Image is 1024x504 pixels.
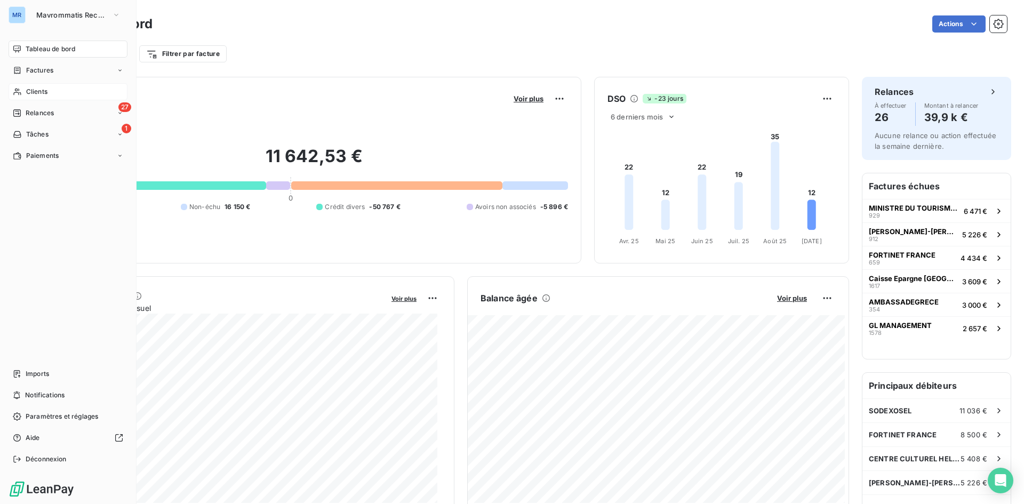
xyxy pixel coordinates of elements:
h6: Principaux débiteurs [862,373,1011,398]
button: Voir plus [510,94,547,103]
h4: 26 [875,109,907,126]
span: 5 226 € [961,478,987,487]
button: FORTINET FRANCE6594 434 € [862,246,1011,269]
span: Voir plus [391,295,417,302]
span: FORTINET FRANCE [869,430,937,439]
span: 3 609 € [962,277,987,286]
span: 912 [869,236,878,242]
span: Tâches [26,130,49,139]
span: 1 [122,124,131,133]
span: 6 471 € [964,207,987,215]
span: SODEXOSEL [869,406,911,415]
span: Aucune relance ou action effectuée la semaine dernière. [875,131,996,150]
button: AMBASSADEGRECE3543 000 € [862,293,1011,316]
span: 1578 [869,330,882,336]
span: Chiffre d'affaires mensuel [60,302,384,314]
h2: 11 642,53 € [60,146,568,178]
span: Avoirs non associés [475,202,536,212]
span: Montant à relancer [924,102,979,109]
h6: Balance âgée [481,292,538,305]
span: 6 derniers mois [611,113,663,121]
span: AMBASSADEGRECE [869,298,939,306]
button: Filtrer par facture [139,45,227,62]
span: 11 036 € [959,406,987,415]
button: Actions [932,15,986,33]
span: À effectuer [875,102,907,109]
button: Voir plus [388,293,420,303]
span: Voir plus [514,94,543,103]
span: 3 000 € [962,301,987,309]
span: MINISTRE DU TOURISME DE [GEOGRAPHIC_DATA] [869,204,959,212]
tspan: Juil. 25 [728,237,749,245]
tspan: Juin 25 [691,237,713,245]
span: Déconnexion [26,454,67,464]
img: Logo LeanPay [9,481,75,498]
span: Crédit divers [325,202,365,212]
div: MR [9,6,26,23]
button: GL MANAGEMENT15782 657 € [862,316,1011,340]
span: Relances [26,108,54,118]
span: Clients [26,87,47,97]
span: 8 500 € [961,430,987,439]
span: Imports [26,369,49,379]
span: [PERSON_NAME]-[PERSON_NAME] [869,478,961,487]
span: 5 226 € [962,230,987,239]
tspan: [DATE] [802,237,822,245]
span: Tableau de bord [26,44,75,54]
span: 0 [289,194,293,202]
span: Paiements [26,151,59,161]
span: Caisse Epargne [GEOGRAPHIC_DATA] [869,274,958,283]
span: 2 657 € [963,324,987,333]
span: Paramètres et réglages [26,412,98,421]
h6: Factures échues [862,173,1011,199]
a: Aide [9,429,127,446]
span: 1617 [869,283,880,289]
span: 354 [869,306,880,313]
span: -50 767 € [369,202,400,212]
span: Mavrommatis Reception [36,11,108,19]
span: 929 [869,212,880,219]
button: Voir plus [774,293,810,303]
div: Open Intercom Messenger [988,468,1013,493]
button: [PERSON_NAME]-[PERSON_NAME]9125 226 € [862,222,1011,246]
span: CENTRE CULTUREL HELLENIQUE [869,454,961,463]
tspan: Avr. 25 [619,237,639,245]
span: 27 [118,102,131,112]
button: Caisse Epargne [GEOGRAPHIC_DATA]16173 609 € [862,269,1011,293]
h4: 39,9 k € [924,109,979,126]
span: [PERSON_NAME]-[PERSON_NAME] [869,227,958,236]
tspan: Mai 25 [655,237,675,245]
span: 4 434 € [961,254,987,262]
span: GL MANAGEMENT [869,321,932,330]
span: 5 408 € [961,454,987,463]
span: -5 896 € [540,202,568,212]
h6: DSO [607,92,626,105]
button: MINISTRE DU TOURISME DE [GEOGRAPHIC_DATA]9296 471 € [862,199,1011,222]
span: Notifications [25,390,65,400]
span: Aide [26,433,40,443]
tspan: Août 25 [763,237,787,245]
span: -23 jours [643,94,686,103]
span: Voir plus [777,294,807,302]
span: Non-échu [189,202,220,212]
h6: Relances [875,85,914,98]
span: Factures [26,66,53,75]
span: FORTINET FRANCE [869,251,935,259]
span: 659 [869,259,880,266]
span: 16 150 € [225,202,250,212]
